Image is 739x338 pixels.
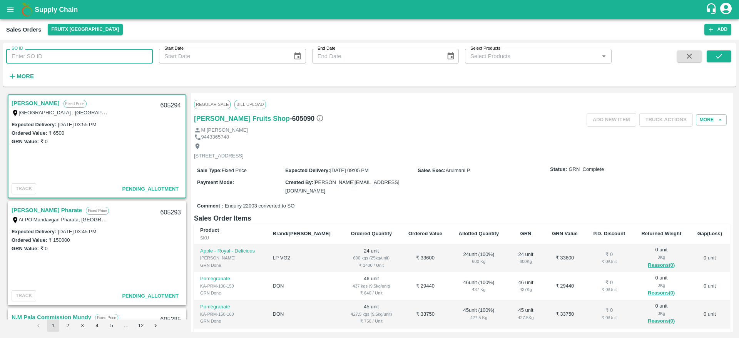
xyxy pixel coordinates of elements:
[593,231,625,236] b: P.D. Discount
[312,49,440,64] input: End Date
[456,314,501,321] div: 427.5 Kg
[285,179,313,185] label: Created By :
[200,248,261,255] p: Apple - Royal - Delicious
[343,300,400,328] td: 45 unit
[349,283,394,289] div: 437 kgs (9.5kg/unit)
[513,286,538,293] div: 437 Kg
[351,231,392,236] b: Ordered Quantity
[290,113,324,124] h6: - 605090
[95,314,118,322] p: Fixed Price
[200,289,261,296] div: GRN Done
[194,113,290,124] a: [PERSON_NAME] Fruits Shop
[48,237,70,243] label: ₹ 150000
[234,100,266,109] span: Bill Upload
[105,320,118,332] button: Go to page 5
[318,45,335,52] label: End Date
[408,231,442,236] b: Ordered Value
[550,166,567,173] label: Status:
[12,229,56,234] label: Expected Delivery :
[194,152,244,160] p: [STREET_ADDRESS]
[592,286,627,293] div: ₹ 0 / Unit
[225,202,294,210] span: Enquiry 22003 converted to SO
[201,134,229,141] p: 9443365748
[470,45,500,52] label: Select Products
[197,167,222,173] label: Sale Type :
[19,216,446,223] label: At PO Mandavgan Pharata, [GEOGRAPHIC_DATA], [GEOGRAPHIC_DATA] ,[GEOGRAPHIC_DATA] pharata, [GEOGRA...
[639,261,684,270] button: Reasons(0)
[19,2,35,17] img: logo
[200,275,261,283] p: Pomegranate
[156,204,186,222] div: 605293
[64,100,87,108] p: Fixed Price
[149,320,162,332] button: Go to next page
[456,258,501,265] div: 600 Kg
[343,244,400,272] td: 24 unit
[513,307,538,321] div: 45 unit
[200,254,261,261] div: [PERSON_NAME]
[273,231,331,236] b: Brand/[PERSON_NAME]
[12,246,39,251] label: GRN Value:
[200,262,261,269] div: GRN Done
[76,320,89,332] button: Go to page 3
[544,244,585,272] td: ₹ 33600
[513,251,538,265] div: 24 unit
[349,318,394,325] div: ₹ 750 / Unit
[12,205,82,215] a: [PERSON_NAME] Pharate
[690,272,730,300] td: 0 unit
[639,254,684,261] div: 0 Kg
[592,307,627,314] div: ₹ 0
[285,179,399,194] span: [PERSON_NAME][EMAIL_ADDRESS][DOMAIN_NAME]
[592,314,627,321] div: ₹ 0 / Unit
[592,279,627,286] div: ₹ 0
[349,262,394,269] div: ₹ 1400 / Unit
[12,98,60,108] a: [PERSON_NAME]
[12,45,23,52] label: SO ID
[639,310,684,317] div: 0 Kg
[12,312,91,322] a: N.M Pala Commission Mundy
[446,167,470,173] span: Arulmani P
[200,227,219,233] b: Product
[639,317,684,326] button: Reasons(0)
[696,114,727,125] button: More
[200,234,261,241] div: SKU
[400,300,450,328] td: ₹ 33750
[349,289,394,296] div: ₹ 640 / Unit
[520,231,532,236] b: GRN
[697,231,722,236] b: Gap(Loss)
[400,272,450,300] td: ₹ 29440
[599,51,609,61] button: Open
[592,251,627,258] div: ₹ 0
[343,272,400,300] td: 46 unit
[568,166,604,173] span: GRN_Complete
[135,320,147,332] button: Go to page 12
[164,45,184,52] label: Start Date
[456,251,501,265] div: 24 unit ( 100 %)
[35,4,706,15] a: Supply Chain
[639,303,684,326] div: 0 unit
[690,300,730,328] td: 0 unit
[19,109,368,115] label: [GEOGRAPHIC_DATA] , [GEOGRAPHIC_DATA], [GEOGRAPHIC_DATA] , [GEOGRAPHIC_DATA], [GEOGRAPHIC_DATA], ...
[544,300,585,328] td: ₹ 33750
[513,279,538,293] div: 46 unit
[267,300,343,328] td: DON
[17,73,34,79] strong: More
[513,258,538,265] div: 600 Kg
[290,49,305,64] button: Choose date
[6,70,36,83] button: More
[6,49,153,64] input: Enter SO ID
[58,122,96,127] label: [DATE] 03:55 PM
[40,246,48,251] label: ₹ 0
[194,100,231,109] span: Regular Sale
[197,202,223,210] label: Comment :
[639,289,684,298] button: Reasons(0)
[349,311,394,318] div: 427.5 kgs (9.5kg/unit)
[48,130,64,136] label: ₹ 6500
[513,314,538,321] div: 427.5 Kg
[12,130,47,136] label: Ordered Value:
[197,179,234,185] label: Payment Mode :
[544,272,585,300] td: ₹ 29440
[2,1,19,18] button: open drawer
[200,318,261,325] div: GRN Done
[200,283,261,289] div: KA-PRM-100-150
